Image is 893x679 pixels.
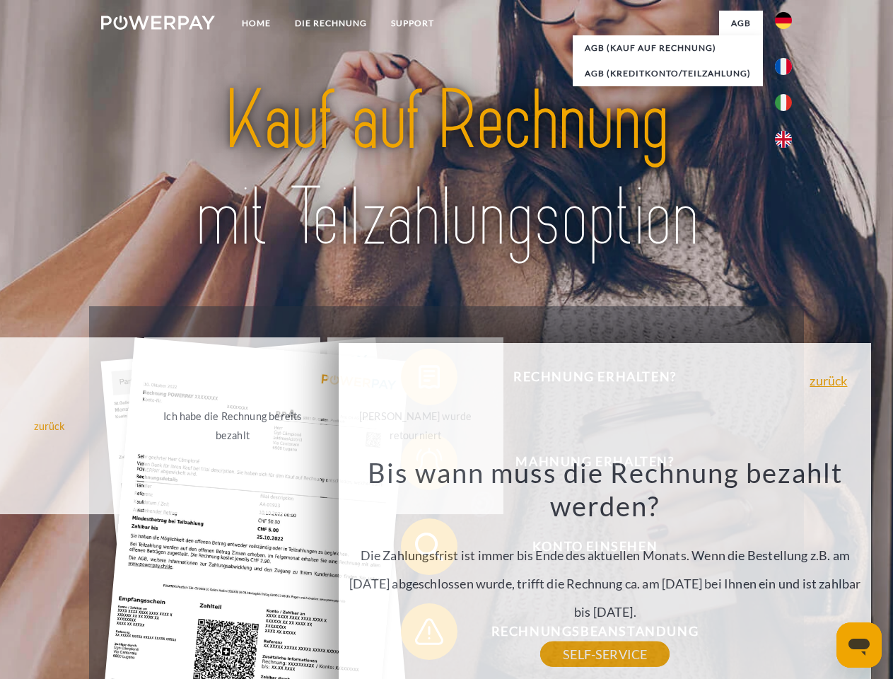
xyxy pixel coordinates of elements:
div: Ich habe die Rechnung bereits bezahlt [153,407,312,445]
a: zurück [810,374,847,387]
img: de [775,12,792,29]
a: AGB (Kauf auf Rechnung) [573,35,763,61]
iframe: Schaltfläche zum Öffnen des Messaging-Fensters [836,622,882,668]
img: logo-powerpay-white.svg [101,16,215,30]
a: SELF-SERVICE [540,642,670,667]
img: it [775,94,792,111]
a: SUPPORT [379,11,446,36]
img: en [775,131,792,148]
div: Die Zahlungsfrist ist immer bis Ende des aktuellen Monats. Wenn die Bestellung z.B. am [DATE] abg... [347,455,863,654]
h3: Bis wann muss die Rechnung bezahlt werden? [347,455,863,523]
img: title-powerpay_de.svg [135,68,758,271]
img: fr [775,58,792,75]
a: DIE RECHNUNG [283,11,379,36]
a: Home [230,11,283,36]
a: agb [719,11,763,36]
a: AGB (Kreditkonto/Teilzahlung) [573,61,763,86]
